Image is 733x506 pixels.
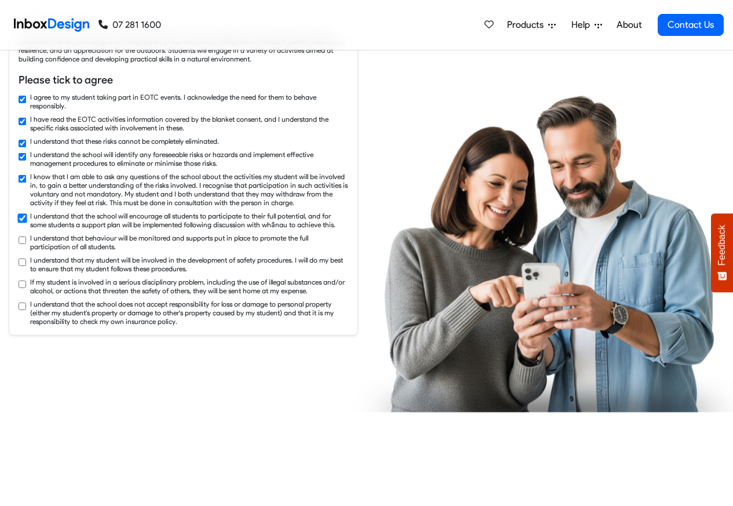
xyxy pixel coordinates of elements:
[30,300,348,326] label: I understand that the school does not accept responsibility for loss or damage to personal proper...
[507,18,548,32] span: Products
[567,13,607,37] a: Help
[502,13,560,37] a: Products
[30,256,348,273] label: I understand that my student will be involved in the development of safety procedures. I will do ...
[658,14,724,36] a: Contact Us
[19,72,348,88] h6: Please tick to agree
[571,18,595,32] span: Help
[30,137,219,145] label: I understand that these risks cannot be completely eliminated.
[30,212,348,229] label: I understand that the school will encourage all students to participate to their full potential, ...
[30,278,348,295] label: If my student is involved in a serious disciplinary problem, including the use of illegal substan...
[711,213,733,292] button: Feedback - Show survey
[30,234,348,251] label: I understand that behaviour will be monitored and supports put in place to promote the full parti...
[30,115,348,132] label: I have read the EOTC activities information covered by the blanket consent, and I understand the ...
[30,172,348,207] label: I know that I am able to ask any questions of the school about the activities my student will be ...
[99,18,161,32] a: 07 281 1600
[30,93,348,110] label: I agree to my student taking part in EOTC events. I acknowledge the need for them to behave respo...
[613,13,645,37] a: About
[717,225,727,265] span: Feedback
[30,150,348,168] label: I understand the school will identify any foreseeable risks or hazards and implement effective ma...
